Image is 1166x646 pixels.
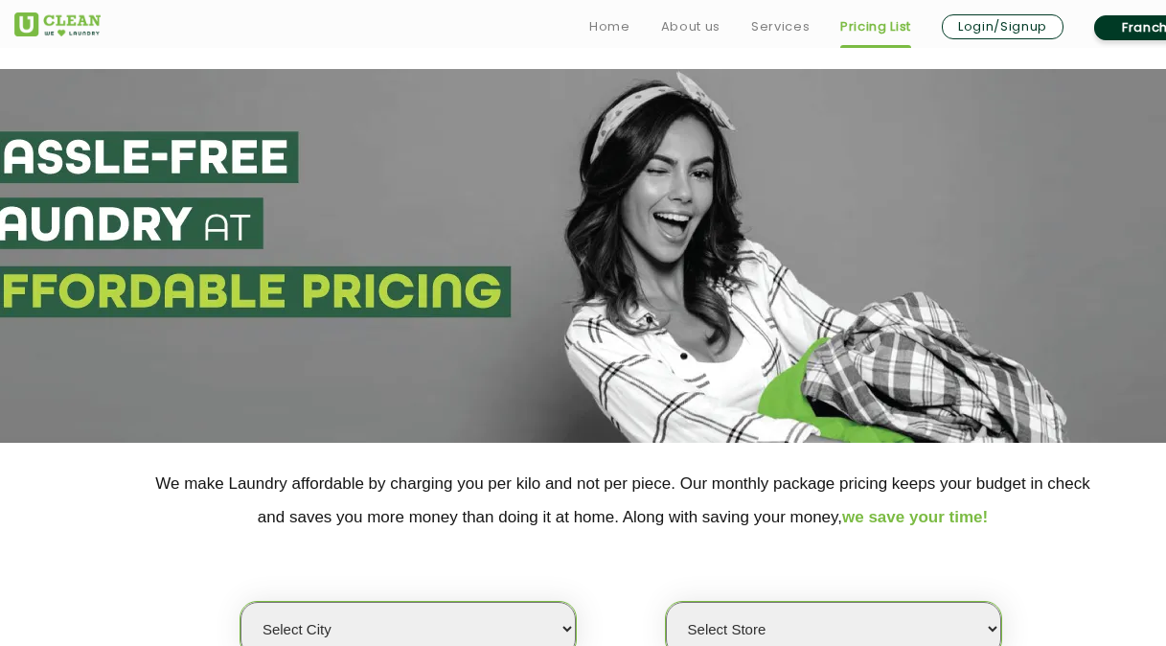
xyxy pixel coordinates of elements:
[751,15,810,38] a: Services
[942,14,1063,39] a: Login/Signup
[589,15,630,38] a: Home
[14,12,101,36] img: UClean Laundry and Dry Cleaning
[840,15,911,38] a: Pricing List
[661,15,720,38] a: About us
[842,508,988,526] span: we save your time!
